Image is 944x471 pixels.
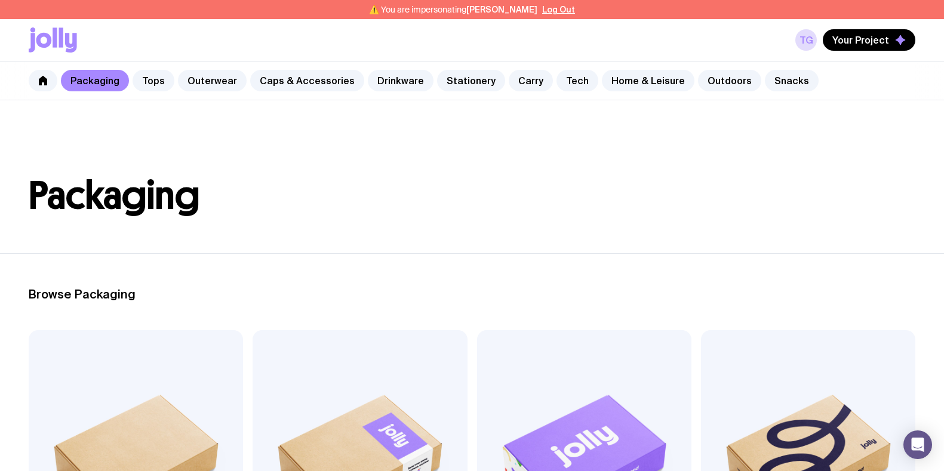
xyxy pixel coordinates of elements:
span: [PERSON_NAME] [466,5,537,14]
a: Drinkware [368,70,433,91]
a: Outdoors [698,70,761,91]
a: Tech [556,70,598,91]
a: Stationery [437,70,505,91]
button: Log Out [542,5,575,14]
span: Your Project [832,34,889,46]
a: Caps & Accessories [250,70,364,91]
a: Outerwear [178,70,247,91]
span: ⚠️ You are impersonating [369,5,537,14]
a: Home & Leisure [602,70,694,91]
a: Tops [133,70,174,91]
div: Open Intercom Messenger [903,430,932,459]
h2: Browse Packaging [29,287,915,301]
a: Carry [509,70,553,91]
a: Snacks [765,70,819,91]
h1: Packaging [29,177,915,215]
a: Packaging [61,70,129,91]
a: TG [795,29,817,51]
button: Your Project [823,29,915,51]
